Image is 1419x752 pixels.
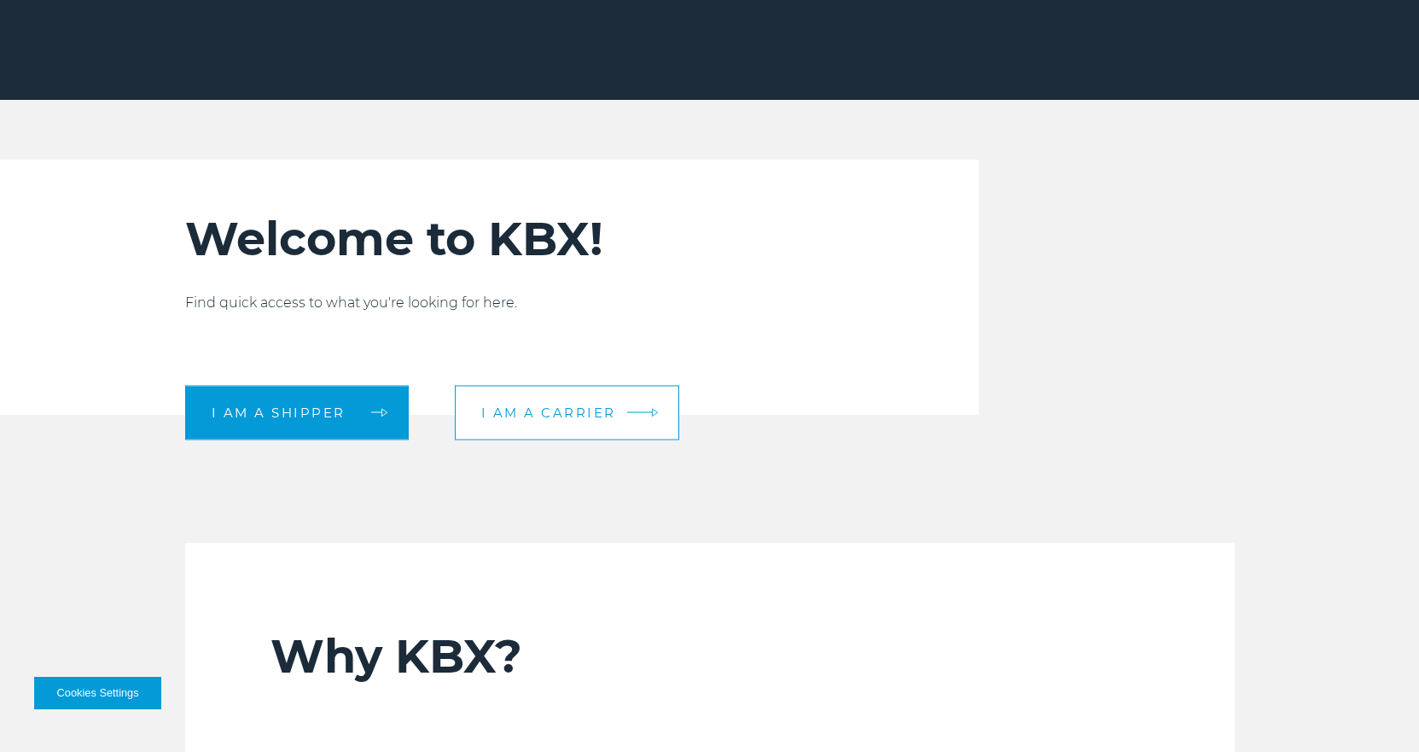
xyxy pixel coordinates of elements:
span: I am a carrier [481,406,616,419]
span: I am a shipper [212,406,346,419]
p: Find quick access to what you're looking for here. [185,293,823,313]
h2: Why KBX? [270,628,1149,685]
a: I am a shipper arrow arrow [185,385,409,440]
button: Cookies Settings [34,677,161,709]
img: arrow [651,408,658,417]
h2: Welcome to KBX! [185,211,823,267]
a: I am a carrier arrow arrow [455,385,679,440]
